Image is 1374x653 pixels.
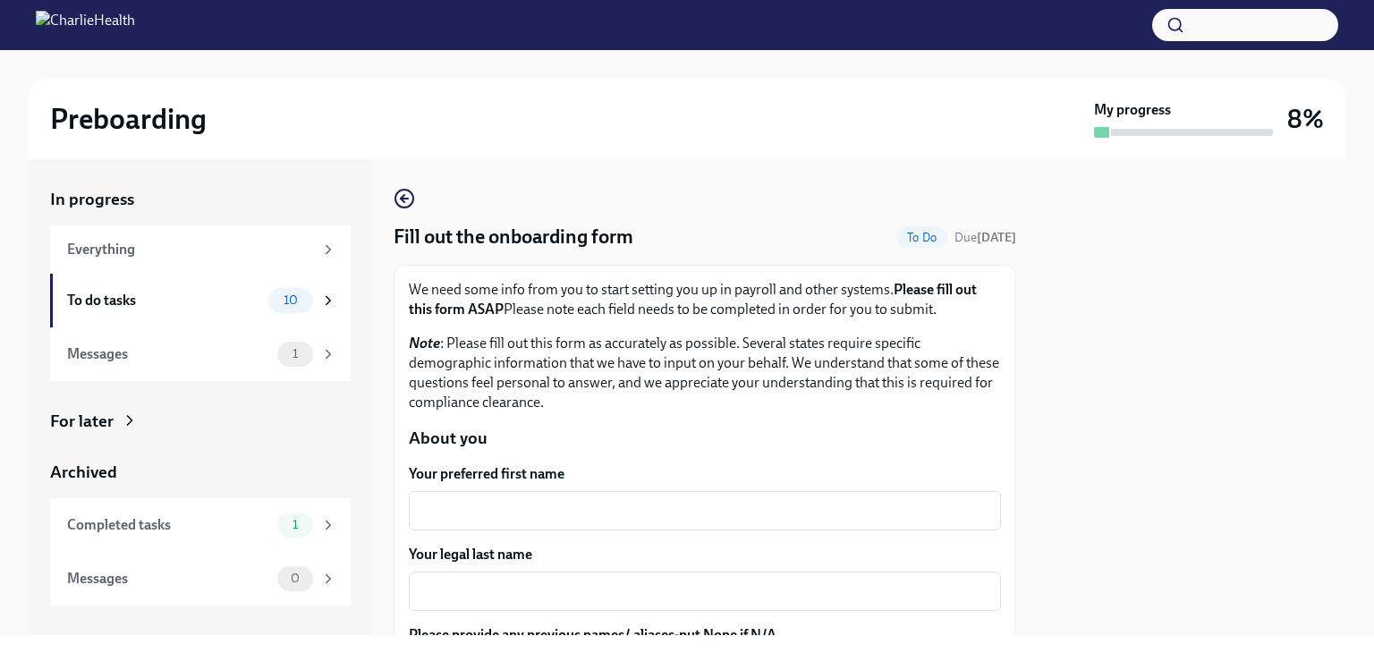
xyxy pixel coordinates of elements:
[67,515,270,535] div: Completed tasks
[50,225,351,274] a: Everything
[67,569,270,589] div: Messages
[409,427,1001,450] p: About you
[50,327,351,381] a: Messages1
[273,293,309,307] span: 10
[50,552,351,606] a: Messages0
[954,230,1016,245] span: Due
[409,335,440,352] strong: Note
[50,461,351,484] a: Archived
[1094,100,1171,120] strong: My progress
[280,572,310,585] span: 0
[394,224,633,250] h4: Fill out the onboarding form
[896,231,947,244] span: To Do
[409,545,1001,564] label: Your legal last name
[409,625,1001,645] label: Please provide any previous names/ aliases-put None if N/A
[954,229,1016,246] span: August 29th, 2025 09:00
[977,230,1016,245] strong: [DATE]
[36,11,135,39] img: CharlieHealth
[1287,103,1324,135] h3: 8%
[409,280,1001,319] p: We need some info from you to start setting you up in payroll and other systems. Please note each...
[50,274,351,327] a: To do tasks10
[50,188,351,211] a: In progress
[50,410,351,433] a: For later
[50,498,351,552] a: Completed tasks1
[67,344,270,364] div: Messages
[50,410,114,433] div: For later
[282,347,309,360] span: 1
[282,518,309,531] span: 1
[67,291,261,310] div: To do tasks
[409,464,1001,484] label: Your preferred first name
[50,101,207,137] h2: Preboarding
[409,334,1001,412] p: : Please fill out this form as accurately as possible. Several states require specific demographi...
[67,240,313,259] div: Everything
